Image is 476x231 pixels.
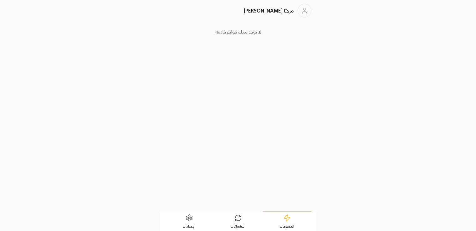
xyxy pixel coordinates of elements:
[214,212,263,231] a: الاشتراكات
[231,224,245,228] span: الاشتراكات
[165,212,214,231] a: الإعدادات
[244,7,294,14] h2: مرحبًا [PERSON_NAME]
[183,224,196,228] span: الإعدادات
[215,28,261,36] span: لا توجد لديك فواتير قادمة.
[280,224,294,228] span: المدفوعات
[263,211,311,231] a: المدفوعات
